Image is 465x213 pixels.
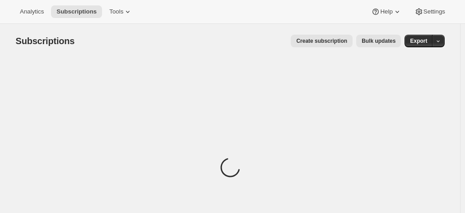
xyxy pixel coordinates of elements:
span: Bulk updates [362,37,395,45]
button: Analytics [14,5,49,18]
button: Settings [409,5,451,18]
span: Subscriptions [16,36,75,46]
span: Help [380,8,392,15]
button: Subscriptions [51,5,102,18]
button: Tools [104,5,138,18]
span: Tools [109,8,123,15]
span: Settings [423,8,445,15]
button: Help [366,5,407,18]
button: Export [405,35,432,47]
span: Export [410,37,427,45]
button: Bulk updates [356,35,401,47]
span: Create subscription [296,37,347,45]
span: Subscriptions [56,8,97,15]
button: Create subscription [291,35,353,47]
span: Analytics [20,8,44,15]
